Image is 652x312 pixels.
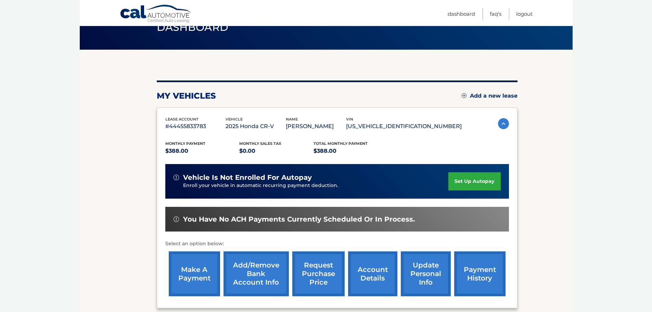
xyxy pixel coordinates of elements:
[169,251,220,296] a: make a payment
[183,215,415,224] span: You have no ACH payments currently scheduled or in process.
[165,122,226,131] p: #44455833783
[226,117,243,122] span: vehicle
[174,216,179,222] img: alert-white.svg
[157,21,229,34] span: Dashboard
[174,175,179,180] img: alert-white.svg
[401,251,451,296] a: update personal info
[165,117,199,122] span: lease account
[498,118,509,129] img: accordion-active.svg
[462,92,517,99] a: Add a new lease
[157,91,216,101] h2: my vehicles
[226,122,286,131] p: 2025 Honda CR-V
[348,251,397,296] a: account details
[183,182,449,189] p: Enroll your vehicle in automatic recurring payment deduction.
[490,8,501,20] a: FAQ's
[286,122,346,131] p: [PERSON_NAME]
[454,251,506,296] a: payment history
[292,251,345,296] a: request purchase price
[183,173,312,182] span: vehicle is not enrolled for autopay
[314,146,388,156] p: $388.00
[223,251,289,296] a: Add/Remove bank account info
[448,8,475,20] a: Dashboard
[516,8,533,20] a: Logout
[165,240,509,248] p: Select an option below:
[314,141,368,146] span: Total Monthly Payment
[239,146,314,156] p: $0.00
[165,146,240,156] p: $388.00
[346,122,462,131] p: [US_VEHICLE_IDENTIFICATION_NUMBER]
[165,141,205,146] span: Monthly Payment
[120,4,192,24] a: Cal Automotive
[286,117,298,122] span: name
[239,141,281,146] span: Monthly sales Tax
[346,117,353,122] span: vin
[448,172,500,190] a: set up autopay
[462,93,466,98] img: add.svg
